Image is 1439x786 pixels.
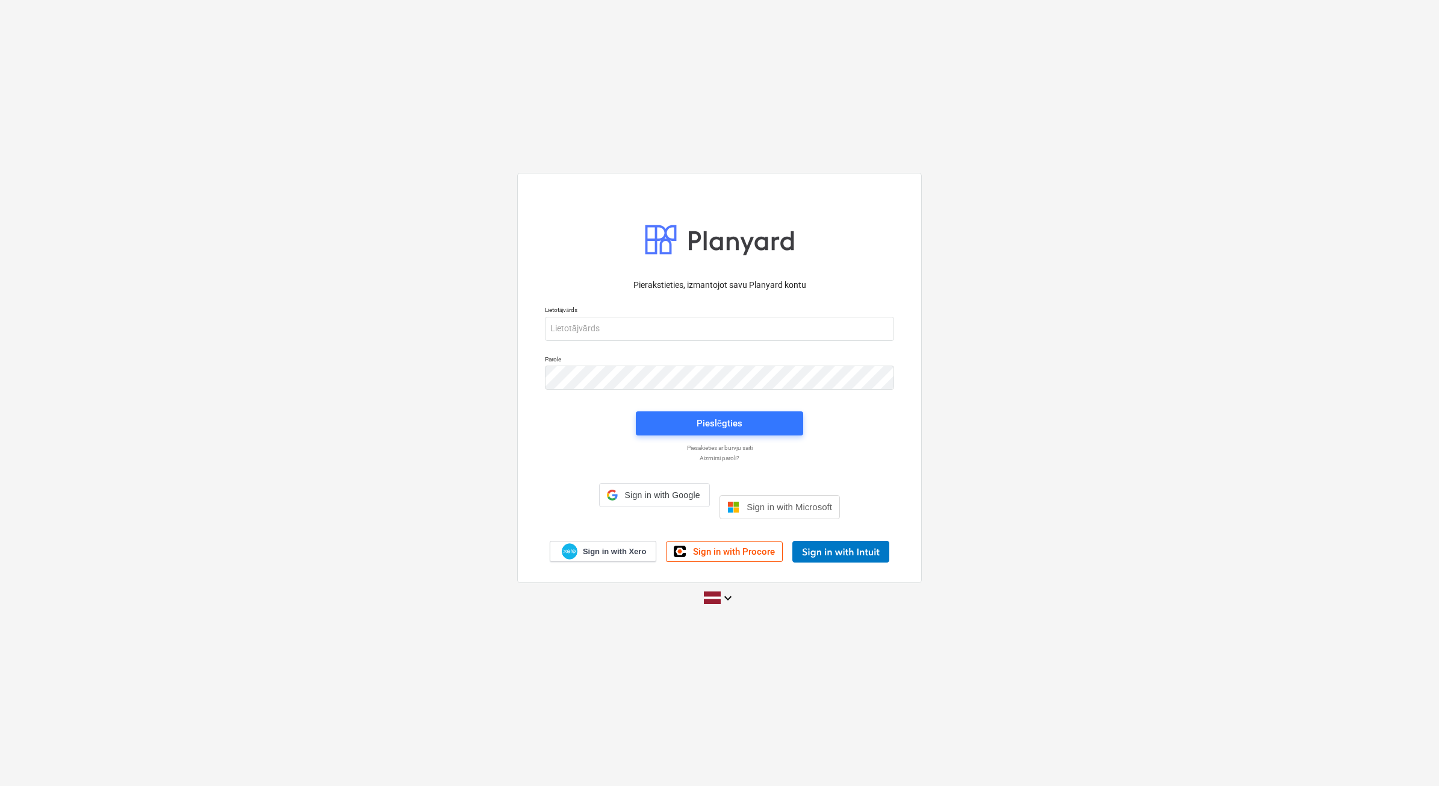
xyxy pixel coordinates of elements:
a: Sign in with Xero [550,541,657,562]
p: Lietotājvārds [545,306,894,316]
div: Pieslēgties [697,416,742,431]
img: Xero logo [562,543,577,560]
button: Pieslēgties [636,411,803,435]
i: keyboard_arrow_down [721,591,735,605]
div: Sign in with Google [599,483,710,507]
p: Pierakstieties, izmantojot savu Planyard kontu [545,279,894,292]
span: Sign in with Google [623,490,702,500]
img: Microsoft logo [727,501,739,513]
span: Sign in with Xero [583,546,646,557]
a: Piesakieties ar burvju saiti [539,444,900,452]
input: Lietotājvārds [545,317,894,341]
a: Sign in with Procore [666,541,783,562]
span: Sign in with Microsoft [747,502,832,512]
p: Parole [545,355,894,366]
span: Sign in with Procore [693,546,775,557]
iframe: Sign in with Google Button [593,506,716,532]
a: Aizmirsi paroli? [539,454,900,462]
